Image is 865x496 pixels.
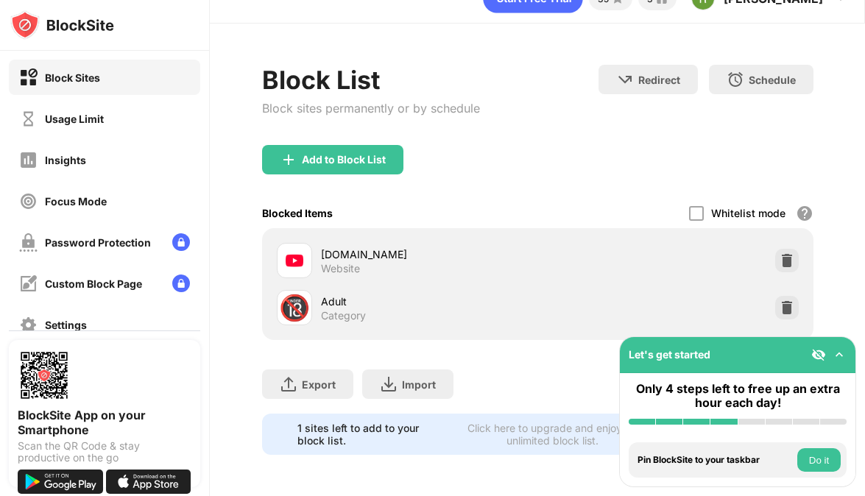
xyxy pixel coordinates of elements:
img: get-it-on-google-play.svg [18,470,103,494]
div: 🔞 [279,293,310,323]
div: BlockSite App on your Smartphone [18,408,191,437]
div: Website [321,262,360,275]
div: Insights [45,154,86,166]
img: block-on.svg [19,68,38,87]
img: time-usage-off.svg [19,110,38,128]
div: Let's get started [629,348,710,361]
div: Block List [262,65,480,95]
div: Password Protection [45,236,151,249]
div: Schedule [749,74,796,86]
div: Only 4 steps left to free up an extra hour each day! [629,382,847,410]
button: Do it [797,448,841,472]
img: password-protection-off.svg [19,233,38,252]
div: Redirect [638,74,680,86]
img: focus-off.svg [19,192,38,210]
img: eye-not-visible.svg [811,347,826,362]
img: omni-setup-toggle.svg [832,347,847,362]
div: Adult [321,294,538,309]
div: Export [302,378,336,391]
div: Import [402,378,436,391]
div: Focus Mode [45,195,107,208]
div: Add to Block List [302,154,386,166]
img: logo-blocksite.svg [10,10,114,40]
img: insights-off.svg [19,151,38,169]
img: download-on-the-app-store.svg [106,470,191,494]
div: 1 sites left to add to your block list. [297,422,437,447]
img: lock-menu.svg [172,233,190,251]
img: lock-menu.svg [172,274,190,292]
div: Usage Limit [45,113,104,125]
img: favicons [286,252,303,269]
img: customize-block-page-off.svg [19,274,38,293]
div: [DOMAIN_NAME] [321,247,538,262]
div: Pin BlockSite to your taskbar [638,455,794,465]
img: options-page-qr-code.png [18,349,71,402]
div: Blocked Items [262,207,333,219]
img: settings-off.svg [19,316,38,334]
div: Whitelist mode [711,207,785,219]
div: Block sites permanently or by schedule [262,101,480,116]
div: Category [321,309,366,322]
div: Scan the QR Code & stay productive on the go [18,440,191,464]
div: Block Sites [45,71,100,84]
div: Settings [45,319,87,331]
div: Custom Block Page [45,277,142,290]
div: Click here to upgrade and enjoy an unlimited block list. [445,422,659,447]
